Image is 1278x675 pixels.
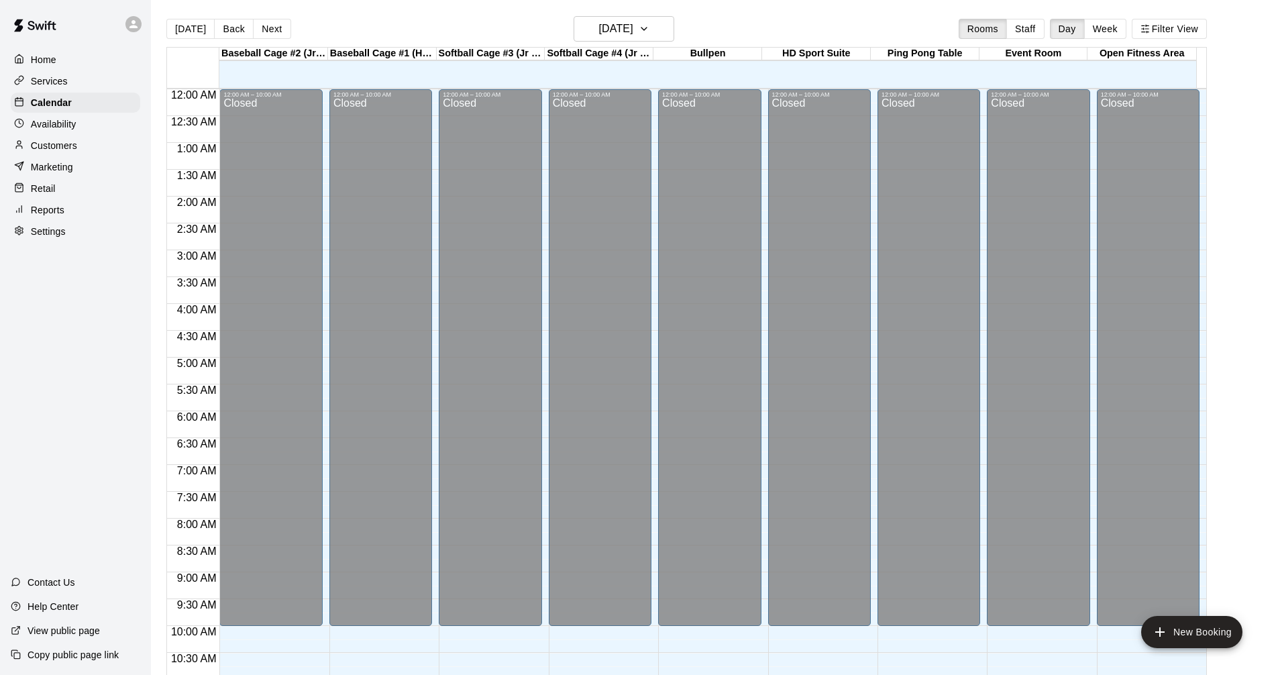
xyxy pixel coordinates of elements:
a: Customers [11,136,140,156]
div: 12:00 AM – 10:00 AM: Closed [549,89,651,626]
span: 1:30 AM [174,170,220,181]
div: Closed [333,98,428,631]
button: [DATE] [166,19,215,39]
div: 12:00 AM – 10:00 AM: Closed [987,89,1089,626]
span: 12:00 AM [168,89,220,101]
div: 12:00 AM – 10:00 AM [772,91,867,98]
div: Closed [991,98,1085,631]
p: Contact Us [28,576,75,589]
span: 9:00 AM [174,572,220,584]
a: Calendar [11,93,140,113]
div: Closed [882,98,976,631]
button: Back [214,19,254,39]
span: 8:00 AM [174,519,220,530]
div: 12:00 AM – 10:00 AM [1101,91,1195,98]
button: add [1141,616,1242,648]
div: 12:00 AM – 10:00 AM [553,91,647,98]
span: 4:30 AM [174,331,220,342]
div: 12:00 AM – 10:00 AM: Closed [329,89,432,626]
span: 10:00 AM [168,626,220,637]
p: Help Center [28,600,78,613]
div: Ping Pong Table [871,48,979,60]
span: 12:30 AM [168,116,220,127]
span: 2:30 AM [174,223,220,235]
div: Softball Cage #3 (Jr Hack Attack) [437,48,545,60]
p: Marketing [31,160,73,174]
div: 12:00 AM – 10:00 AM: Closed [877,89,980,626]
div: Closed [1101,98,1195,631]
span: 4:00 AM [174,304,220,315]
div: Softball Cage #4 (Jr Hack Attack) [545,48,653,60]
p: Reports [31,203,64,217]
span: 9:30 AM [174,599,220,611]
a: Settings [11,221,140,242]
div: Bullpen [653,48,762,60]
p: Services [31,74,68,88]
div: 12:00 AM – 10:00 AM: Closed [439,89,541,626]
p: View public page [28,624,100,637]
div: Baseball Cage #2 (Jr Hack Attack) [219,48,328,60]
div: Closed [553,98,647,631]
div: 12:00 AM – 10:00 AM [662,91,757,98]
span: 7:00 AM [174,465,220,476]
div: Closed [443,98,537,631]
button: Next [253,19,290,39]
p: Retail [31,182,56,195]
a: Availability [11,114,140,134]
span: 7:30 AM [174,492,220,503]
div: 12:00 AM – 10:00 AM [223,91,318,98]
div: 12:00 AM – 10:00 AM [443,91,537,98]
div: 12:00 AM – 10:00 AM: Closed [768,89,871,626]
span: 5:30 AM [174,384,220,396]
div: Baseball Cage #1 (Hack Attack) [328,48,437,60]
button: Filter View [1132,19,1207,39]
div: 12:00 AM – 10:00 AM: Closed [219,89,322,626]
div: Event Room [979,48,1088,60]
span: 3:00 AM [174,250,220,262]
span: 8:30 AM [174,546,220,557]
div: Closed [772,98,867,631]
div: Closed [662,98,757,631]
button: Staff [1006,19,1045,39]
div: 12:00 AM – 10:00 AM [333,91,428,98]
a: Marketing [11,157,140,177]
p: Settings [31,225,66,238]
button: Rooms [959,19,1007,39]
div: 12:00 AM – 10:00 AM: Closed [1097,89,1200,626]
a: Retail [11,178,140,199]
a: Home [11,50,140,70]
span: 2:00 AM [174,197,220,208]
button: Day [1050,19,1085,39]
p: Copy public page link [28,648,119,662]
span: 10:30 AM [168,653,220,664]
div: 12:00 AM – 10:00 AM [882,91,976,98]
h6: [DATE] [599,19,633,38]
div: HD Sport Suite [762,48,871,60]
div: 12:00 AM – 10:00 AM [991,91,1085,98]
span: 6:00 AM [174,411,220,423]
span: 6:30 AM [174,438,220,450]
span: 5:00 AM [174,358,220,369]
div: Closed [223,98,318,631]
div: 12:00 AM – 10:00 AM: Closed [658,89,761,626]
p: Calendar [31,96,72,109]
a: Services [11,71,140,91]
span: 1:00 AM [174,143,220,154]
p: Availability [31,117,76,131]
div: Open Fitness Area [1087,48,1196,60]
span: 3:30 AM [174,277,220,289]
p: Customers [31,139,77,152]
p: Home [31,53,56,66]
a: Reports [11,200,140,220]
button: Week [1084,19,1126,39]
button: [DATE] [574,16,674,42]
